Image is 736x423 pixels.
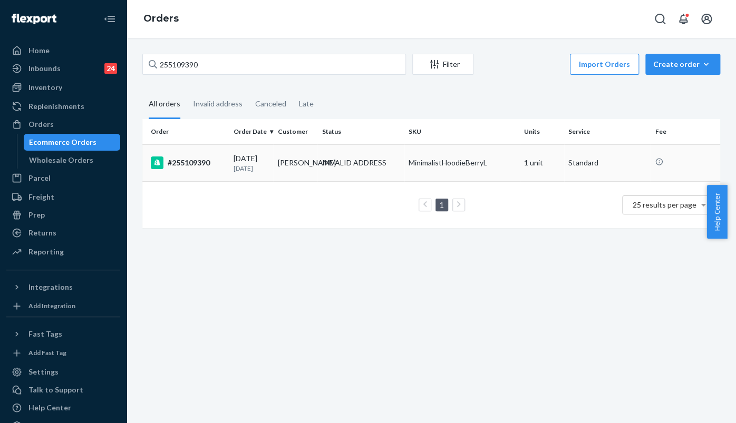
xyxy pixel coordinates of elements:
a: Replenishments [6,98,120,115]
a: Wholesale Orders [24,152,121,169]
a: Settings [6,363,120,380]
th: Units [520,119,564,144]
div: Add Integration [28,301,75,310]
div: Prep [28,210,45,220]
div: Invalid address [193,90,243,117]
a: Ecommerce Orders [24,134,121,151]
a: Home [6,42,120,59]
a: Add Fast Tag [6,347,120,359]
th: Order [142,119,229,144]
div: Filter [413,59,473,70]
div: Home [28,45,50,56]
a: Orders [6,116,120,133]
button: Open Search Box [650,8,671,29]
img: Flexport logo [12,14,56,24]
div: 24 [104,63,117,74]
a: Inbounds24 [6,60,120,77]
a: Talk to Support [6,381,120,398]
a: Parcel [6,170,120,186]
div: Inventory [28,82,62,93]
button: Create order [645,54,720,75]
div: Customer [277,127,313,136]
button: Help Center [706,185,727,239]
div: Canceled [255,90,286,117]
a: Help Center [6,399,120,416]
div: Parcel [28,173,51,183]
p: Standard [568,158,646,168]
span: 25 results per page [633,200,696,209]
div: Settings [28,367,59,377]
td: 1 unit [520,144,564,181]
div: Orders [28,119,54,130]
div: [DATE] [233,153,269,173]
div: All orders [149,90,180,119]
a: Orders [143,13,179,24]
button: Fast Tags [6,326,120,342]
div: Integrations [28,282,73,292]
button: Import Orders [570,54,639,75]
button: Integrations [6,279,120,296]
div: Returns [28,228,56,238]
a: Inventory [6,79,120,96]
div: Reporting [28,247,64,257]
div: INVALID ADDRESS [322,158,386,168]
div: Talk to Support [28,385,83,395]
div: Wholesale Orders [29,155,93,165]
p: [DATE] [233,164,269,173]
a: Reporting [6,243,120,260]
th: SKU [404,119,520,144]
a: Add Integration [6,300,120,312]
a: Returns [6,224,120,241]
div: Late [299,90,314,117]
th: Order Date [229,119,273,144]
button: Open notifications [673,8,694,29]
a: Freight [6,189,120,205]
div: #255109390 [151,156,225,169]
a: Page 1 is your current page [438,200,446,209]
div: MinimalistHoodieBerryL [409,158,516,168]
input: Search orders [142,54,406,75]
div: Add Fast Tag [28,348,66,357]
th: Status [317,119,404,144]
div: Help Center [28,402,71,413]
th: Fee [651,119,720,144]
ol: breadcrumbs [135,4,187,34]
div: Inbounds [28,63,61,74]
button: Open account menu [696,8,717,29]
div: Fast Tags [28,329,62,339]
th: Service [564,119,651,144]
button: Filter [412,54,473,75]
button: Close Navigation [99,8,120,29]
div: Replenishments [28,101,84,112]
div: Freight [28,192,54,202]
a: Prep [6,206,120,223]
td: [PERSON_NAME] [273,144,317,181]
div: Create order [653,59,712,70]
div: Ecommerce Orders [29,137,96,147]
